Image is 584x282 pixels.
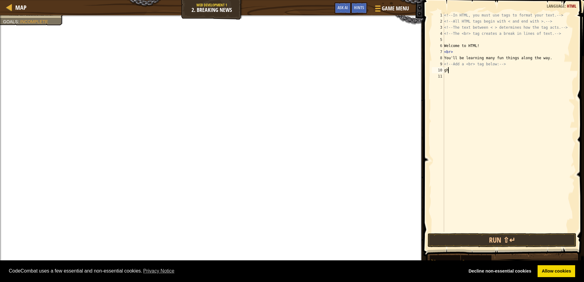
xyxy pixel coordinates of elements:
span: : [18,19,20,24]
button: Game Menu [370,2,413,17]
span: Goals [3,19,18,24]
div: 4 [432,31,444,37]
a: learn more about cookies [142,266,176,276]
a: deny cookies [464,265,535,277]
div: 2 [432,18,444,24]
a: Map [12,3,27,12]
span: Game Menu [382,5,409,13]
div: 7 [432,49,444,55]
button: Run ⇧↵ [428,233,576,247]
span: p [462,259,465,263]
button: Ask AI [334,2,351,14]
div: 1 [432,12,444,18]
span: Language [547,3,565,9]
span: Map [15,3,27,12]
span: HTML [567,3,576,9]
div: 5 [432,37,444,43]
div: 11 [432,73,444,79]
span: Hints [354,5,364,10]
span: br [431,259,436,263]
span: Ask AI [338,5,348,10]
span: Incomplete [20,19,48,24]
div: 8 [432,55,444,61]
div: 3 [432,24,444,31]
div: 10 [432,67,444,73]
a: allow cookies [538,265,575,277]
span: CodeCombat uses a few essential and non-essential cookies. [9,266,460,276]
div: 6 [432,43,444,49]
span: : [565,3,567,9]
div: 9 [432,61,444,67]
